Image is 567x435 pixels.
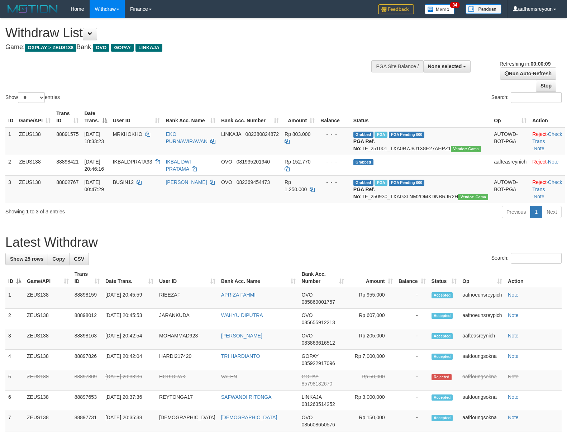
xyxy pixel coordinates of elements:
[221,312,263,318] a: WAHYU DIPUTRA
[432,415,453,421] span: Accepted
[5,370,24,391] td: 5
[491,175,529,203] td: AUTOWD-BOT-PGA
[432,374,452,380] span: Rejected
[221,179,232,185] span: OVO
[530,61,551,67] strong: 00:00:09
[301,422,335,427] span: Copy 085608650576 to clipboard
[218,268,299,288] th: Bank Acc. Name: activate to sort column ascending
[103,350,156,370] td: [DATE] 20:42:04
[432,354,453,360] span: Accepted
[135,44,162,52] span: LINKAJA
[24,350,72,370] td: ZEUS138
[5,253,48,265] a: Show 25 rows
[5,329,24,350] td: 3
[532,131,547,137] a: Reject
[505,268,562,288] th: Action
[378,4,414,14] img: Feedback.jpg
[353,159,373,165] span: Grabbed
[347,391,396,411] td: Rp 3,000,000
[221,394,272,400] a: SAFWANDI RITONGA
[318,107,351,127] th: Balance
[301,299,335,305] span: Copy 085869001757 to clipboard
[72,411,103,431] td: 88897731
[221,131,241,137] span: LINKAJA
[24,268,72,288] th: Game/API: activate to sort column ascending
[529,127,565,155] td: · ·
[351,175,491,203] td: TF_250930_TXAG3LNM2OMXDNBRJR2H
[320,158,348,165] div: - - -
[508,394,519,400] a: Note
[16,155,53,175] td: ZEUS138
[451,146,481,152] span: Vendor URL: https://trx31.1velocity.biz
[301,401,335,407] span: Copy 081263514252 to clipboard
[459,350,505,370] td: aafdoungsokna
[301,415,313,420] span: OVO
[429,268,460,288] th: Status: activate to sort column ascending
[113,179,134,185] span: BUSIN12
[432,333,453,339] span: Accepted
[511,92,562,103] input: Search:
[508,333,519,339] a: Note
[450,2,459,8] span: 34
[371,60,423,72] div: PGA Site Balance /
[320,179,348,186] div: - - -
[56,179,78,185] span: 88802767
[491,253,562,264] label: Search:
[56,159,78,165] span: 88898421
[396,288,429,309] td: -
[320,131,348,138] div: - - -
[285,159,310,165] span: Rp 152.770
[301,353,318,359] span: GOPAY
[52,256,65,262] span: Copy
[301,312,313,318] span: OVO
[72,309,103,329] td: 88898012
[389,132,425,138] span: PGA Pending
[72,268,103,288] th: Trans ID: activate to sort column ascending
[347,411,396,431] td: Rp 150,000
[25,44,76,52] span: OXPLAY > ZEUS138
[103,288,156,309] td: [DATE] 20:45:59
[347,370,396,391] td: Rp 50,000
[428,63,462,69] span: None selected
[56,131,78,137] span: 88891575
[432,292,453,298] span: Accepted
[502,206,530,218] a: Previous
[72,329,103,350] td: 88898163
[166,131,208,144] a: EKO PURNAWIRAWAN
[532,179,547,185] a: Reject
[353,132,373,138] span: Grabbed
[113,131,142,137] span: MRKHOKHO
[24,329,72,350] td: ZEUS138
[532,179,562,192] a: Check Trans
[72,288,103,309] td: 88898159
[5,26,371,40] h1: Withdraw List
[16,175,53,203] td: ZEUS138
[221,415,277,420] a: [DEMOGRAPHIC_DATA]
[301,360,335,366] span: Copy 085922917096 to clipboard
[156,309,218,329] td: JARANKUDA
[396,411,429,431] td: -
[72,350,103,370] td: 88897826
[396,391,429,411] td: -
[432,313,453,319] span: Accepted
[282,107,318,127] th: Amount: activate to sort column ascending
[103,309,156,329] td: [DATE] 20:45:53
[5,175,16,203] td: 3
[156,288,218,309] td: RIEEZAF
[459,411,505,431] td: aafdoungsokna
[103,370,156,391] td: [DATE] 20:38:36
[221,159,232,165] span: OVO
[347,350,396,370] td: Rp 7,000,000
[5,391,24,411] td: 6
[508,353,519,359] a: Note
[459,370,505,391] td: aafdoungsokna
[530,206,542,218] a: 1
[221,374,237,379] a: VALEN
[69,253,89,265] a: CSV
[111,44,134,52] span: GOPAY
[113,159,152,165] span: IKBALDPRATA93
[103,391,156,411] td: [DATE] 20:37:36
[5,107,16,127] th: ID
[301,374,318,379] span: GOPAY
[511,253,562,264] input: Search:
